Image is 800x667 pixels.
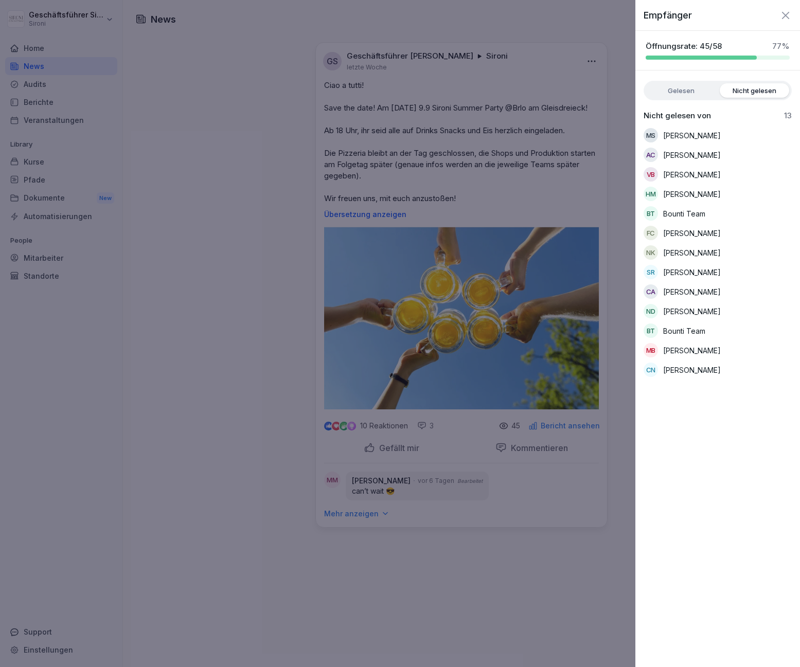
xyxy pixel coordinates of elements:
p: [PERSON_NAME] [663,130,721,141]
div: AC [644,148,658,162]
div: CN [644,363,658,377]
label: Nicht gelesen [720,83,789,98]
p: 13 [784,111,792,121]
p: [PERSON_NAME] [663,286,721,297]
p: [PERSON_NAME] [663,365,721,375]
div: NK [644,245,658,260]
p: [PERSON_NAME] [663,169,721,180]
p: Bounti Team [663,208,705,219]
p: [PERSON_NAME] [663,267,721,278]
div: MB [644,343,658,357]
p: [PERSON_NAME] [663,150,721,160]
p: [PERSON_NAME] [663,345,721,356]
p: Nicht gelesen von [644,111,711,121]
label: Gelesen [646,83,716,98]
p: [PERSON_NAME] [663,306,721,317]
div: BT [644,323,658,338]
div: SR [644,265,658,279]
p: [PERSON_NAME] [663,228,721,239]
div: VB [644,167,658,182]
p: [PERSON_NAME] [663,247,721,258]
p: Öffnungsrate: 45/58 [646,41,722,51]
p: [PERSON_NAME] [663,189,721,200]
div: MS [644,128,658,142]
p: Bounti Team [663,326,705,336]
div: ND [644,304,658,318]
div: HM [644,187,658,201]
p: Empfänger [644,8,692,22]
p: 77 % [772,41,790,51]
div: BT [644,206,658,221]
div: FC [644,226,658,240]
div: CA [644,284,658,299]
